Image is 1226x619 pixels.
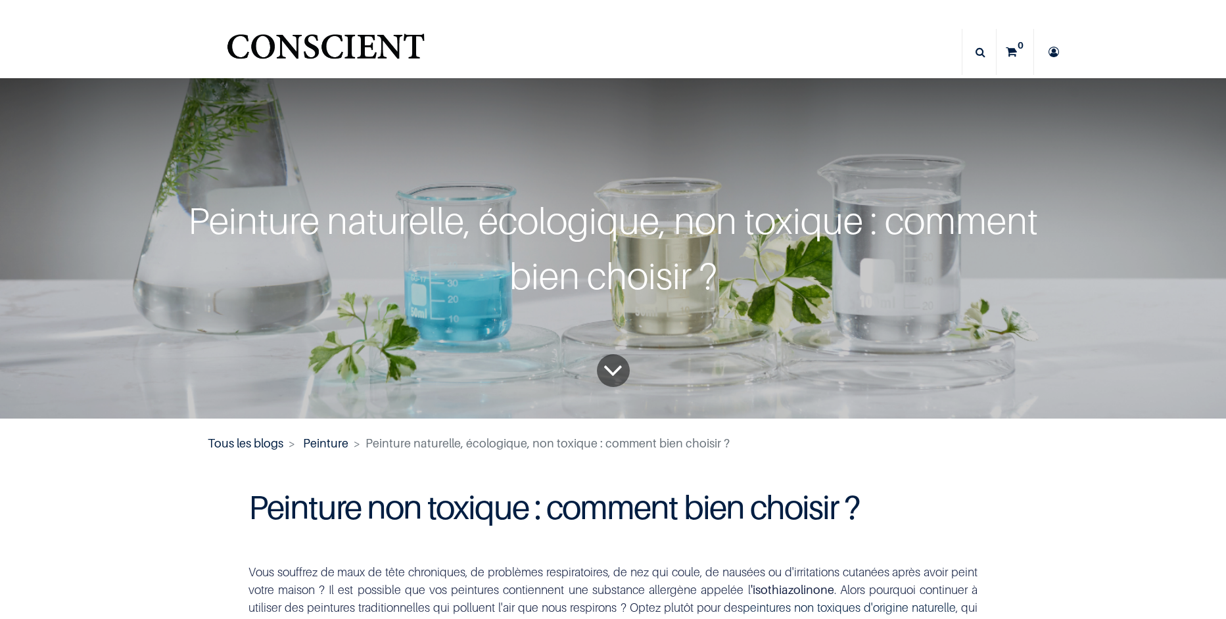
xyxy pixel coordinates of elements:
[751,583,834,597] b: 'isothiazolinone
[743,601,956,614] a: peintures non toxiques d'origine naturelle
[603,344,623,398] i: To blog content
[224,26,427,78] a: Logo of Conscient
[1014,39,1027,52] sup: 0
[597,354,630,387] a: To blog content
[248,489,978,525] h1: Peinture non toxique : comment bien choisir ?
[365,436,730,450] span: Peinture naturelle, écologique, non toxique : comment bien choisir ?
[1158,534,1220,596] iframe: Tidio Chat
[208,436,283,450] a: Tous les blogs
[208,434,1018,452] nav: fil d'Ariane
[224,26,427,78] img: Conscient
[163,193,1064,304] div: Peinture naturelle, écologique, non toxique : comment bien choisir ?
[303,436,348,450] a: Peinture
[997,29,1033,75] a: 0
